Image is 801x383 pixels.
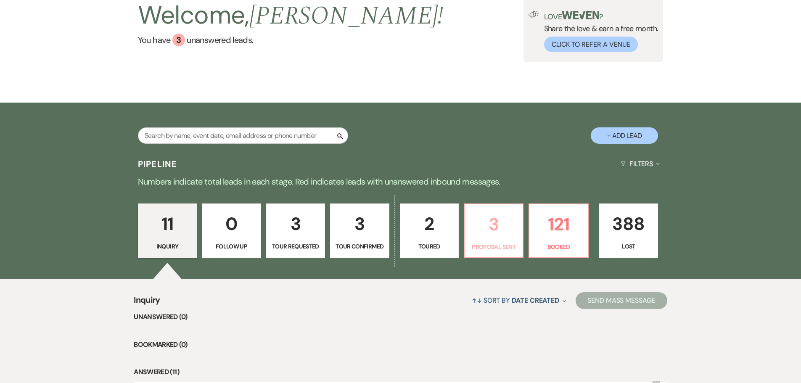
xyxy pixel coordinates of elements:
[207,210,255,238] p: 0
[138,34,444,46] a: You have 3 unanswered leads.
[544,11,658,21] p: Love ?
[138,203,197,258] a: 11Inquiry
[512,296,559,305] span: Date Created
[470,210,518,238] p: 3
[143,210,191,238] p: 11
[266,203,325,258] a: 3Tour Requested
[207,242,255,251] p: Follow Up
[272,242,320,251] p: Tour Requested
[562,11,599,19] img: weven-logo-green.svg
[405,242,453,251] p: Toured
[534,242,582,251] p: Booked
[143,242,191,251] p: Inquiry
[472,296,482,305] span: ↑↓
[405,210,453,238] p: 2
[529,11,539,18] img: loud-speaker-illustration.svg
[134,312,667,322] li: Unanswered (0)
[330,203,389,258] a: 3Tour Confirmed
[591,127,658,144] button: + Add Lead
[400,203,459,258] a: 2Toured
[134,293,160,312] span: Inquiry
[138,158,177,170] h3: Pipeline
[576,292,667,309] button: Send Mass Message
[468,289,569,312] button: Sort By Date Created
[605,242,653,251] p: Lost
[470,242,518,251] p: Proposal Sent
[138,127,348,144] input: Search by name, event date, email address or phone number
[599,203,658,258] a: 388Lost
[172,34,185,46] div: 3
[202,203,261,258] a: 0Follow Up
[617,153,663,175] button: Filters
[134,367,667,378] li: Answered (11)
[464,203,523,258] a: 3Proposal Sent
[544,37,638,52] button: Click to Refer a Venue
[336,210,383,238] p: 3
[98,175,703,188] p: Numbers indicate total leads in each stage. Red indicates leads with unanswered inbound messages.
[529,203,588,258] a: 121Booked
[605,210,653,238] p: 388
[539,11,658,52] div: Share the love & earn a free month.
[336,242,383,251] p: Tour Confirmed
[134,339,667,350] li: Bookmarked (0)
[534,210,582,238] p: 121
[272,210,320,238] p: 3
